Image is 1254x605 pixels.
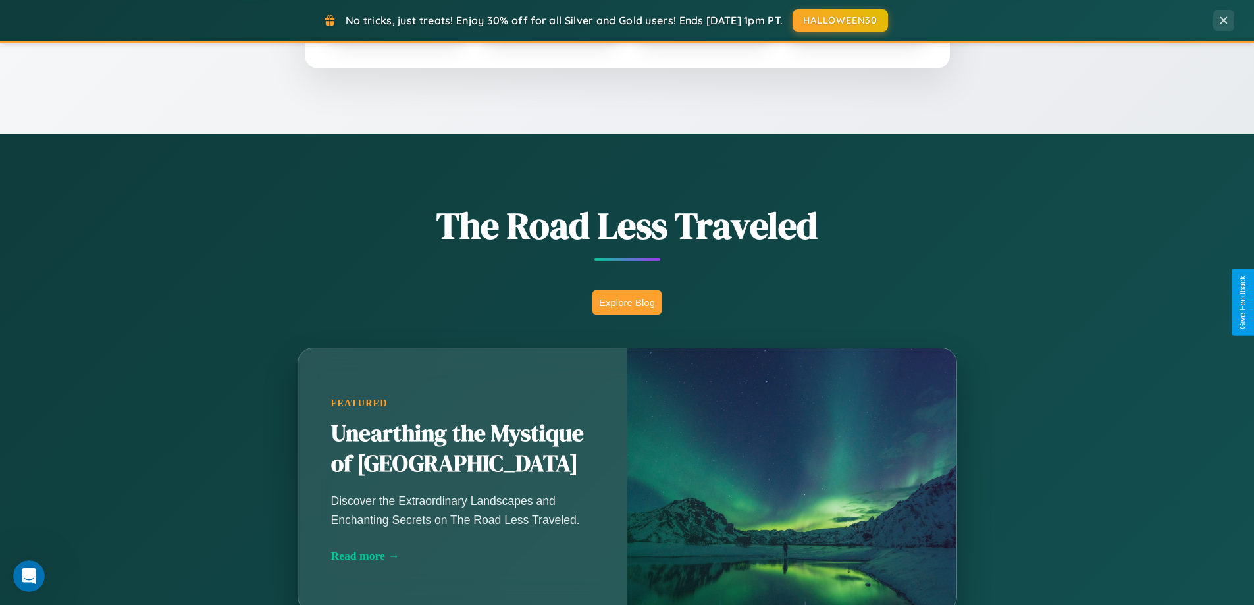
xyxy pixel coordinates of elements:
h1: The Road Less Traveled [232,200,1022,251]
p: Discover the Extraordinary Landscapes and Enchanting Secrets on The Road Less Traveled. [331,492,594,529]
div: Featured [331,398,594,409]
div: Give Feedback [1238,276,1247,329]
h2: Unearthing the Mystique of [GEOGRAPHIC_DATA] [331,419,594,479]
button: HALLOWEEN30 [793,9,888,32]
span: No tricks, just treats! Enjoy 30% off for all Silver and Gold users! Ends [DATE] 1pm PT. [346,14,783,27]
button: Explore Blog [592,290,662,315]
div: Read more → [331,549,594,563]
iframe: Intercom live chat [13,560,45,592]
